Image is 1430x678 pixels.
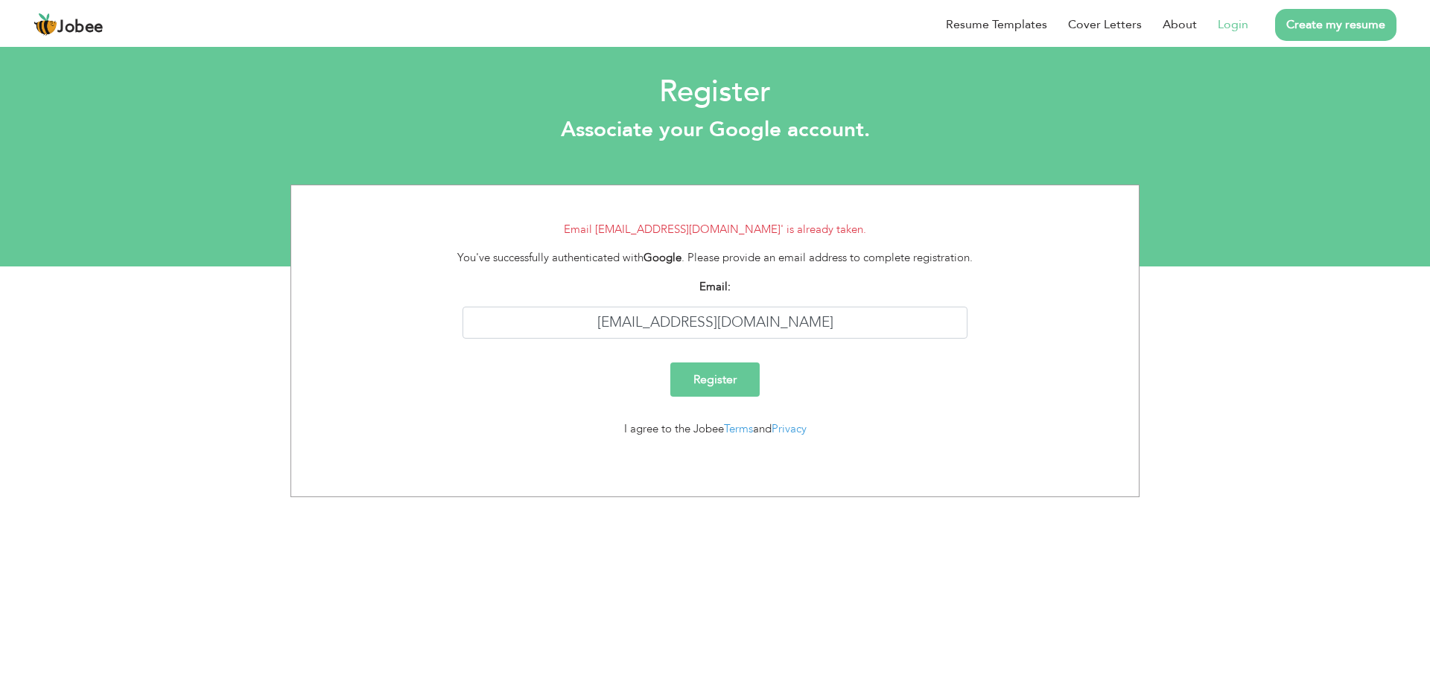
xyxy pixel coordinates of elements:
span: Jobee [57,19,104,36]
a: Privacy [772,421,807,436]
a: Jobee [34,13,104,36]
strong: Email: [699,279,731,294]
a: Resume Templates [946,16,1047,33]
a: About [1163,16,1197,33]
a: Create my resume [1275,9,1396,41]
input: Register [670,362,760,397]
h2: Register [11,73,1419,112]
div: You've successfully authenticated with . Please provide an email address to complete registration. [440,249,991,266]
input: Enter your email address [463,307,968,339]
a: Terms [724,421,753,436]
li: Email [EMAIL_ADDRESS][DOMAIN_NAME]' is already taken. [302,221,1128,238]
img: jobee.io [34,13,57,36]
a: Cover Letters [1068,16,1142,33]
strong: Google [643,250,681,265]
a: Login [1218,16,1248,33]
div: I agree to the Jobee and [440,420,991,438]
h3: Associate your Google account. [11,118,1419,143]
